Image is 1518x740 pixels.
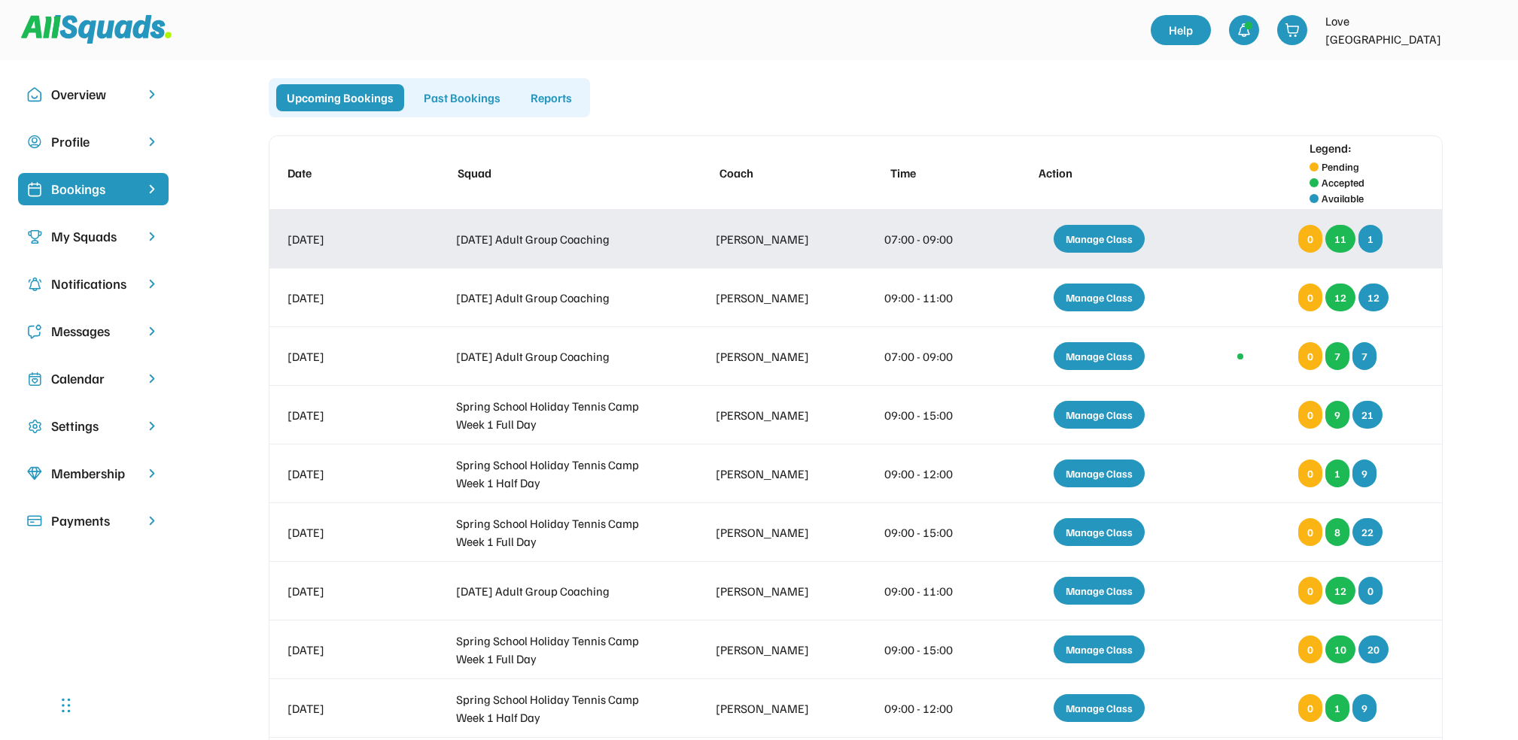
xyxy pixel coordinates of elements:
div: 7 [1325,342,1349,370]
img: chevron-right.svg [144,135,160,149]
div: [DATE] Adult Group Coaching [456,289,661,307]
img: Icon%20%2815%29.svg [27,514,42,529]
div: 0 [1298,284,1322,311]
div: 07:00 - 09:00 [884,347,975,365]
div: Reports [520,84,583,111]
img: chevron-right.svg [144,419,160,433]
img: LTPP_Logo_REV.jpeg [1470,15,1500,45]
div: Bookings [51,179,135,199]
div: 0 [1298,342,1322,370]
div: 12 [1325,284,1355,311]
div: Manage Class [1054,342,1145,370]
div: 9 [1352,694,1377,722]
div: Time [890,164,981,182]
img: Icon%20%2819%29.svg [27,182,42,197]
div: Spring School Holiday Tennis Camp Week 1 Half Day [456,456,661,492]
div: 09:00 - 11:00 [884,289,975,307]
a: Help [1151,15,1211,45]
div: [PERSON_NAME] [716,406,829,424]
div: 09:00 - 15:00 [884,406,975,424]
img: Icon%20copy%2010.svg [27,87,42,102]
div: Upcoming Bookings [276,84,404,111]
div: Payments [51,511,135,531]
div: [DATE] Adult Group Coaching [456,347,661,365]
img: user-circle.svg [27,135,42,150]
img: Icon%20copy%204.svg [27,277,42,292]
img: Icon%20copy%208.svg [27,466,42,481]
div: Overview [51,84,135,105]
div: [PERSON_NAME] [716,523,829,541]
div: 12 [1358,284,1389,311]
div: [PERSON_NAME] [716,582,829,600]
div: 09:00 - 11:00 [884,582,975,600]
div: 12 [1325,577,1355,605]
div: 0 [1298,225,1322,253]
img: chevron-right.svg [144,277,160,291]
div: 22 [1352,518,1383,546]
img: Icon%20copy%207.svg [27,372,42,387]
div: Spring School Holiday Tennis Camp Week 1 Full Day [456,514,661,550]
div: Calendar [51,368,135,389]
img: Squad%20Logo.svg [21,15,172,44]
div: 09:00 - 15:00 [884,641,975,659]
div: Notifications [51,274,135,294]
div: 1 [1325,459,1349,487]
div: 0 [1298,635,1322,663]
div: 10 [1325,635,1355,663]
div: [PERSON_NAME] [716,699,829,717]
div: Date [287,164,401,182]
div: Manage Class [1054,225,1145,253]
img: chevron-right.svg [144,229,160,244]
img: bell-03%20%281%29.svg [1237,23,1252,38]
div: 9 [1325,401,1349,429]
div: Manage Class [1054,518,1145,546]
div: [DATE] [287,582,401,600]
div: [DATE] [287,465,401,483]
div: [PERSON_NAME] [716,641,829,659]
img: shopping-cart-01%20%281%29.svg [1285,23,1300,38]
div: 0 [1358,577,1383,605]
div: [DATE] [287,523,401,541]
div: Spring School Holiday Tennis Camp Week 1 Full Day [456,397,661,433]
div: My Squads [51,226,135,247]
div: Manage Class [1054,284,1145,311]
div: [PERSON_NAME] [716,230,829,248]
div: [PERSON_NAME] [716,289,829,307]
div: Manage Class [1054,459,1145,487]
img: chevron-right.svg [144,514,160,528]
div: Spring School Holiday Tennis Camp Week 1 Full Day [456,632,661,668]
div: Love [GEOGRAPHIC_DATA] [1325,12,1461,48]
div: 0 [1298,459,1322,487]
div: [DATE] [287,230,401,248]
div: Legend: [1310,139,1352,157]
div: Coach [719,164,833,182]
div: 8 [1325,518,1349,546]
div: Available [1322,190,1364,206]
div: 0 [1298,694,1322,722]
div: 20 [1358,635,1389,663]
div: [DATE] [287,641,401,659]
div: 21 [1352,401,1383,429]
img: chevron-right%20copy%203.svg [144,182,160,196]
div: 9 [1352,459,1377,487]
div: [PERSON_NAME] [716,347,829,365]
div: Pending [1322,159,1359,174]
div: 1 [1325,694,1349,722]
div: Manage Class [1054,577,1145,605]
div: Messages [51,321,135,341]
img: chevron-right.svg [144,324,160,338]
div: Action [1039,164,1175,182]
img: chevron-right.svg [144,372,160,386]
div: Past Bookings [413,84,511,111]
div: Squad [458,164,662,182]
div: 7 [1352,342,1377,370]
img: chevron-right.svg [144,87,160,102]
div: [PERSON_NAME] [716,465,829,483]
div: Accepted [1322,174,1364,190]
div: Settings [51,416,135,436]
div: [DATE] [287,699,401,717]
div: 09:00 - 12:00 [884,699,975,717]
div: Manage Class [1054,635,1145,663]
div: 0 [1298,518,1322,546]
img: Icon%20copy%205.svg [27,324,42,339]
